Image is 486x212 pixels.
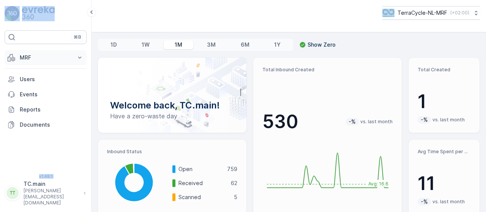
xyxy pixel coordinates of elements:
p: Received [178,179,226,187]
div: TT [6,187,19,199]
p: vs. last month [432,199,465,205]
p: 759 [227,165,237,173]
p: 5 [234,193,237,201]
p: Events [20,91,84,98]
p: 1 [418,90,470,113]
button: TTTC.main[PERSON_NAME][EMAIL_ADDRESS][DOMAIN_NAME] [5,180,87,206]
button: TerraCycle-NL-MRF(+02:00) [382,6,480,20]
p: -% [420,198,429,206]
p: 11 [418,172,470,195]
p: 1D [110,41,117,49]
p: vs. last month [360,119,393,125]
p: -% [420,116,429,124]
a: Reports [5,102,87,117]
p: TerraCycle-NL-MRF [398,9,447,17]
a: Documents [5,117,87,132]
p: 62 [231,179,237,187]
button: MRF [5,50,87,65]
p: 1Y [274,41,281,49]
p: 1W [142,41,150,49]
p: Show Zero [308,41,336,49]
p: Open [178,165,222,173]
p: Total Inbound Created [262,67,393,73]
a: Users [5,72,87,87]
p: 530 [262,110,298,133]
p: Total Created [418,67,470,73]
p: vs. last month [432,117,465,123]
p: Scanned [178,193,229,201]
p: Inbound Status [107,149,237,155]
p: [PERSON_NAME][EMAIL_ADDRESS][DOMAIN_NAME] [24,188,80,206]
p: Users [20,75,84,83]
img: logo [5,6,20,21]
span: v 1.48.1 [5,174,87,179]
img: TC_v739CUj.png [382,9,394,17]
p: Avg Time Spent per Process (hr) [418,149,470,155]
p: 3M [207,41,216,49]
img: logo_light-DOdMpM7g.png [22,6,55,21]
p: Reports [20,106,84,113]
p: ( +02:00 ) [450,10,469,16]
p: TC.main [24,180,80,188]
p: Documents [20,121,84,129]
p: Welcome back, TC.main! [110,99,234,111]
p: Have a zero-waste day [110,111,234,121]
a: Events [5,87,87,102]
p: 6M [241,41,249,49]
p: MRF [20,54,71,61]
p: ⌘B [74,34,81,40]
p: -% [348,118,357,126]
p: 1M [175,41,182,49]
